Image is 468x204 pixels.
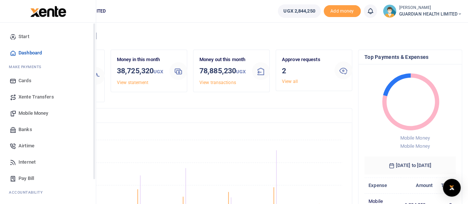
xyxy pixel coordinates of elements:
div: Open Intercom Messenger [443,179,461,197]
a: View all [282,79,298,84]
a: Internet [6,154,90,170]
p: Money out this month [199,56,246,64]
span: GUARDIAN HEALTH LIMITED [399,11,462,17]
h4: Top Payments & Expenses [364,53,456,61]
a: Xente Transfers [6,89,90,105]
li: M [6,61,90,73]
th: Amount [401,177,437,193]
span: Xente Transfers [18,93,54,101]
a: View statement [117,80,148,85]
a: Airtime [6,138,90,154]
h3: 2 [282,65,329,76]
span: Cards [18,77,31,84]
span: Airtime [18,142,34,150]
small: [PERSON_NAME] [399,5,462,11]
span: Internet [18,158,36,166]
th: Txns [437,177,456,193]
a: Dashboard [6,45,90,61]
h3: 78,885,230 [199,65,246,77]
a: Mobile Money [6,105,90,121]
span: Pay Bill [18,175,34,182]
img: logo-large [30,6,66,17]
span: Dashboard [18,49,42,57]
span: Add money [324,5,361,17]
span: UGX 2,844,250 [283,7,315,15]
a: Pay Bill [6,170,90,187]
span: Mobile Money [18,110,48,117]
a: Add money [324,8,361,13]
th: Expense [364,177,401,193]
small: UGX [154,69,163,74]
a: logo-small logo-large logo-large [30,8,66,14]
span: countability [14,190,43,195]
a: View transactions [199,80,236,85]
h4: Transactions Overview [34,111,346,120]
li: Ac [6,187,90,198]
a: profile-user [PERSON_NAME] GUARDIAN HEALTH LIMITED [383,4,462,18]
a: UGX 2,844,250 [278,4,320,18]
p: Money in this month [117,56,164,64]
li: Wallet ballance [275,4,323,18]
span: Start [18,33,29,40]
small: UGX [236,69,246,74]
img: profile-user [383,4,396,18]
h3: 38,725,320 [117,65,164,77]
a: Cards [6,73,90,89]
p: Approve requests [282,56,329,64]
span: Mobile Money [400,143,430,149]
h4: Hello [PERSON_NAME] [28,32,462,40]
span: ake Payments [13,64,41,70]
li: Toup your wallet [324,5,361,17]
span: Mobile Money [400,135,430,141]
a: Start [6,29,90,45]
span: Banks [18,126,32,133]
a: Banks [6,121,90,138]
h6: [DATE] to [DATE] [364,157,456,174]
